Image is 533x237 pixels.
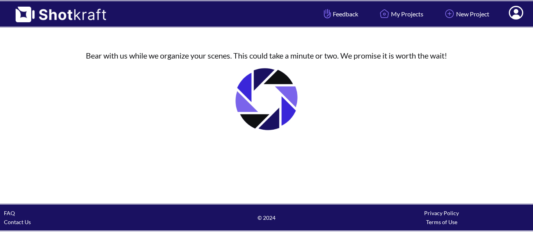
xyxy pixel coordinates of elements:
[179,213,354,222] span: © 2024
[378,7,391,20] img: Home Icon
[443,7,456,20] img: Add Icon
[354,208,529,217] div: Privacy Policy
[437,4,495,24] a: New Project
[354,217,529,226] div: Terms of Use
[227,60,306,138] img: Loading..
[322,7,333,20] img: Hand Icon
[322,9,358,18] span: Feedback
[4,219,31,225] a: Contact Us
[4,210,15,216] a: FAQ
[372,4,429,24] a: My Projects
